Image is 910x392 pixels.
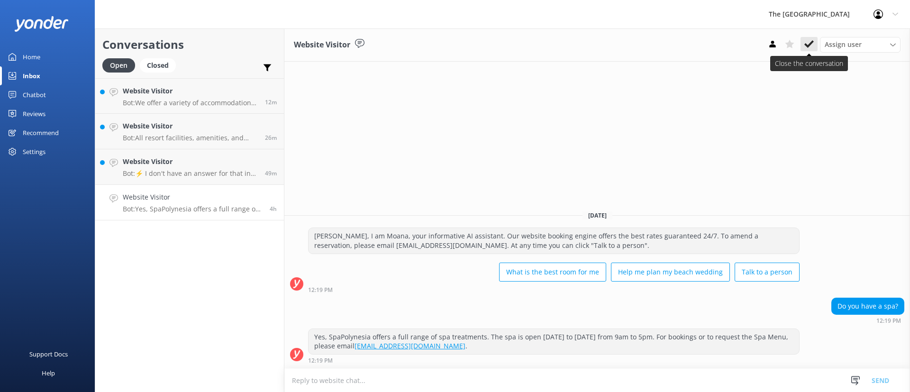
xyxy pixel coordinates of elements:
div: Yes, SpaPolynesia offers a full range of spa treatments. The spa is open [DATE] to [DATE] from 9a... [309,329,799,354]
button: Help me plan my beach wedding [611,263,730,282]
strong: 12:19 PM [308,287,333,293]
h4: Website Visitor [123,121,258,131]
a: [EMAIL_ADDRESS][DOMAIN_NAME] [355,341,465,350]
div: [PERSON_NAME], I am Moana, your informative AI assistant. Our website booking engine offers the b... [309,228,799,253]
strong: 12:19 PM [308,358,333,364]
h2: Conversations [102,36,277,54]
p: Bot: ⚡ I don't have an answer for that in my knowledge base. Please try and rephrase your questio... [123,169,258,178]
button: What is the best room for me [499,263,606,282]
div: Aug 30 2025 12:19pm (UTC -10:00) Pacific/Honolulu [308,286,800,293]
div: Closed [140,58,176,73]
h4: Website Visitor [123,192,263,202]
p: Bot: We offer a variety of accommodation options suitable for extended families, including suites... [123,99,258,107]
div: Assign User [820,37,901,52]
span: Aug 30 2025 04:24pm (UTC -10:00) Pacific/Honolulu [265,98,277,106]
button: Talk to a person [735,263,800,282]
div: Aug 30 2025 12:19pm (UTC -10:00) Pacific/Honolulu [308,357,800,364]
div: Open [102,58,135,73]
div: Inbox [23,66,40,85]
p: Bot: All resort facilities, amenities, and services, including the restaurant and cultural events... [123,134,258,142]
div: Chatbot [23,85,46,104]
a: Open [102,60,140,70]
a: Website VisitorBot:⚡ I don't have an answer for that in my knowledge base. Please try and rephras... [95,149,284,185]
div: Support Docs [29,345,68,364]
a: Website VisitorBot:We offer a variety of accommodation options suitable for extended families, in... [95,78,284,114]
span: Assign user [825,39,862,50]
h3: Website Visitor [294,39,350,51]
div: Settings [23,142,45,161]
div: Reviews [23,104,45,123]
div: Home [23,47,40,66]
img: yonder-white-logo.png [14,16,69,32]
div: Help [42,364,55,383]
p: Bot: Yes, SpaPolynesia offers a full range of spa treatments. The spa is open [DATE] to [DATE] fr... [123,205,263,213]
a: Website VisitorBot:All resort facilities, amenities, and services, including the restaurant and c... [95,114,284,149]
div: Aug 30 2025 12:19pm (UTC -10:00) Pacific/Honolulu [831,317,904,324]
div: Do you have a spa? [832,298,904,314]
h4: Website Visitor [123,156,258,167]
span: Aug 30 2025 03:47pm (UTC -10:00) Pacific/Honolulu [265,169,277,177]
a: Closed [140,60,181,70]
span: Aug 30 2025 12:19pm (UTC -10:00) Pacific/Honolulu [270,205,277,213]
h4: Website Visitor [123,86,258,96]
span: Aug 30 2025 04:10pm (UTC -10:00) Pacific/Honolulu [265,134,277,142]
span: [DATE] [582,211,612,219]
div: Recommend [23,123,59,142]
strong: 12:19 PM [876,318,901,324]
a: Website VisitorBot:Yes, SpaPolynesia offers a full range of spa treatments. The spa is open [DATE... [95,185,284,220]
